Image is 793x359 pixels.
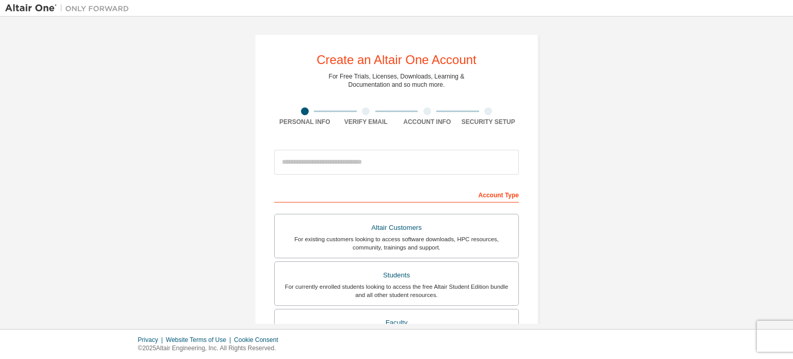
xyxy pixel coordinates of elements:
[329,72,465,89] div: For Free Trials, Licenses, Downloads, Learning & Documentation and so much more.
[281,268,512,283] div: Students
[281,221,512,235] div: Altair Customers
[138,336,166,344] div: Privacy
[281,235,512,252] div: For existing customers looking to access software downloads, HPC resources, community, trainings ...
[5,3,134,13] img: Altair One
[316,54,477,66] div: Create an Altair One Account
[138,344,284,353] p: © 2025 Altair Engineering, Inc. All Rights Reserved.
[281,316,512,330] div: Faculty
[274,118,336,126] div: Personal Info
[281,283,512,299] div: For currently enrolled students looking to access the free Altair Student Edition bundle and all ...
[458,118,519,126] div: Security Setup
[396,118,458,126] div: Account Info
[274,186,519,202] div: Account Type
[234,336,284,344] div: Cookie Consent
[336,118,397,126] div: Verify Email
[166,336,234,344] div: Website Terms of Use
